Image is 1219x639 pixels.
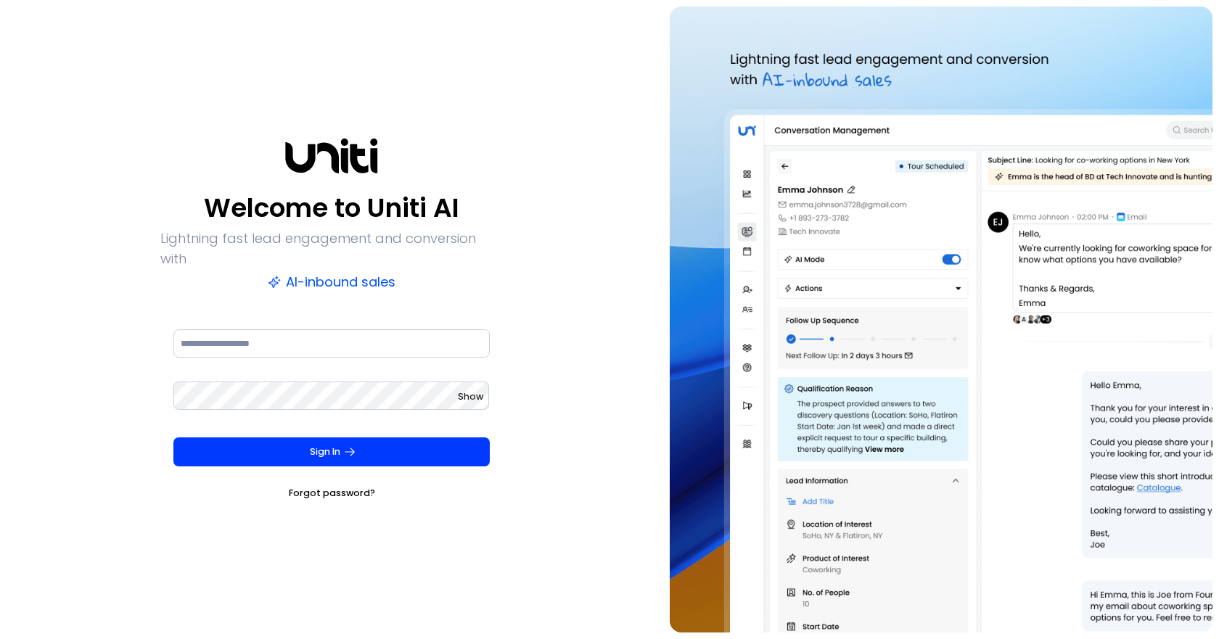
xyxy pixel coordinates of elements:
[173,437,490,466] button: Sign In
[458,390,483,403] span: Show
[160,228,503,269] p: Lightning fast lead engagement and conversion with
[458,389,483,404] button: Show
[204,191,459,226] p: Welcome to Uniti AI
[268,272,395,292] p: AI-inbound sales
[670,7,1212,632] img: auth-hero.png
[289,486,375,500] a: Forgot password?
